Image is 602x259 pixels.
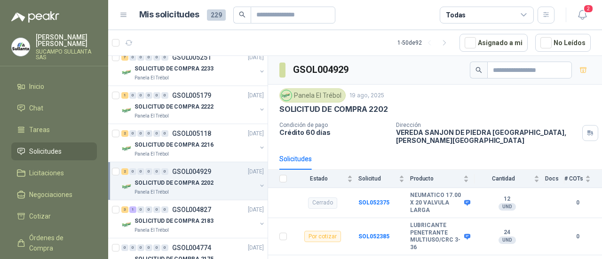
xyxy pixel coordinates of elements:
[172,92,211,99] p: GSOL005179
[564,175,583,182] span: # COTs
[153,54,160,61] div: 0
[145,206,152,213] div: 0
[248,243,264,252] p: [DATE]
[135,102,214,111] p: SOLICITUD DE COMPRA 2222
[459,34,528,52] button: Asignado a mi
[135,112,169,120] p: Panela El Trébol
[145,168,152,175] div: 0
[129,130,136,137] div: 0
[279,104,388,114] p: SOLICITUD DE COMPRA 2202
[137,130,144,137] div: 0
[410,192,462,214] b: NEUMATICO 17.00 X 20 VALVULA LARGA
[172,244,211,251] p: GSOL004774
[135,64,214,73] p: SOLICITUD DE COMPRA 2233
[475,170,545,188] th: Cantidad
[121,92,128,99] div: 1
[11,11,59,23] img: Logo peakr
[475,175,532,182] span: Cantidad
[545,170,564,188] th: Docs
[396,128,578,144] p: VEREDA SANJON DE PIEDRA [GEOGRAPHIC_DATA] , [PERSON_NAME][GEOGRAPHIC_DATA]
[121,143,133,154] img: Company Logo
[499,236,516,244] div: UND
[172,206,211,213] p: GSOL004827
[29,81,44,92] span: Inicio
[358,175,397,182] span: Solicitud
[137,244,144,251] div: 0
[121,54,128,61] div: 7
[121,168,128,175] div: 2
[358,233,389,240] b: SOL052385
[129,54,136,61] div: 0
[410,170,475,188] th: Producto
[153,206,160,213] div: 0
[29,189,72,200] span: Negociaciones
[135,141,214,149] p: SOLICITUD DE COMPRA 2216
[397,35,452,50] div: 1 - 50 de 92
[137,206,144,213] div: 0
[36,34,97,47] p: [PERSON_NAME] [PERSON_NAME]
[475,196,539,203] b: 12
[161,92,168,99] div: 0
[121,67,133,78] img: Company Logo
[153,130,160,137] div: 0
[308,197,337,209] div: Cerrado
[121,105,133,116] img: Company Logo
[135,217,214,226] p: SOLICITUD DE COMPRA 2183
[121,166,266,196] a: 2 0 0 0 0 0 GSOL004929[DATE] Company LogoSOLICITUD DE COMPRA 2202Panela El Trébol
[161,54,168,61] div: 0
[29,125,50,135] span: Tareas
[29,168,64,178] span: Licitaciones
[279,88,346,102] div: Panela El Trébol
[293,175,345,182] span: Estado
[293,170,358,188] th: Estado
[574,7,591,24] button: 2
[139,8,199,22] h1: Mis solicitudes
[29,103,43,113] span: Chat
[12,38,30,56] img: Company Logo
[145,92,152,99] div: 0
[121,206,128,213] div: 3
[293,63,350,77] h3: GSOL004929
[129,206,136,213] div: 1
[279,122,388,128] p: Condición de pago
[535,34,591,52] button: No Leídos
[121,204,266,234] a: 3 1 0 0 0 0 GSOL004827[DATE] Company LogoSOLICITUD DE COMPRA 2183Panela El Trébol
[145,244,152,251] div: 0
[137,54,144,61] div: 0
[153,168,160,175] div: 0
[11,186,97,204] a: Negociaciones
[137,92,144,99] div: 0
[475,229,539,236] b: 24
[11,99,97,117] a: Chat
[161,244,168,251] div: 0
[11,207,97,225] a: Cotizar
[248,205,264,214] p: [DATE]
[129,168,136,175] div: 0
[135,150,169,158] p: Panela El Trébol
[358,170,410,188] th: Solicitud
[564,232,591,241] b: 0
[153,92,160,99] div: 0
[29,211,51,221] span: Cotizar
[121,244,128,251] div: 0
[475,67,482,73] span: search
[304,231,341,242] div: Por cotizar
[564,170,602,188] th: # COTs
[129,244,136,251] div: 0
[279,128,388,136] p: Crédito 60 días
[11,121,97,139] a: Tareas
[248,53,264,62] p: [DATE]
[121,219,133,230] img: Company Logo
[207,9,226,21] span: 229
[279,154,312,164] div: Solicitudes
[239,11,246,18] span: search
[11,78,97,95] a: Inicio
[129,92,136,99] div: 0
[358,199,389,206] b: SOL052375
[135,179,214,188] p: SOLICITUD DE COMPRA 2202
[121,130,128,137] div: 2
[29,146,62,157] span: Solicitudes
[248,167,264,176] p: [DATE]
[145,130,152,137] div: 0
[410,222,462,251] b: LUBRICANTE PENETRANTE MULTIUSO/CRC 3-36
